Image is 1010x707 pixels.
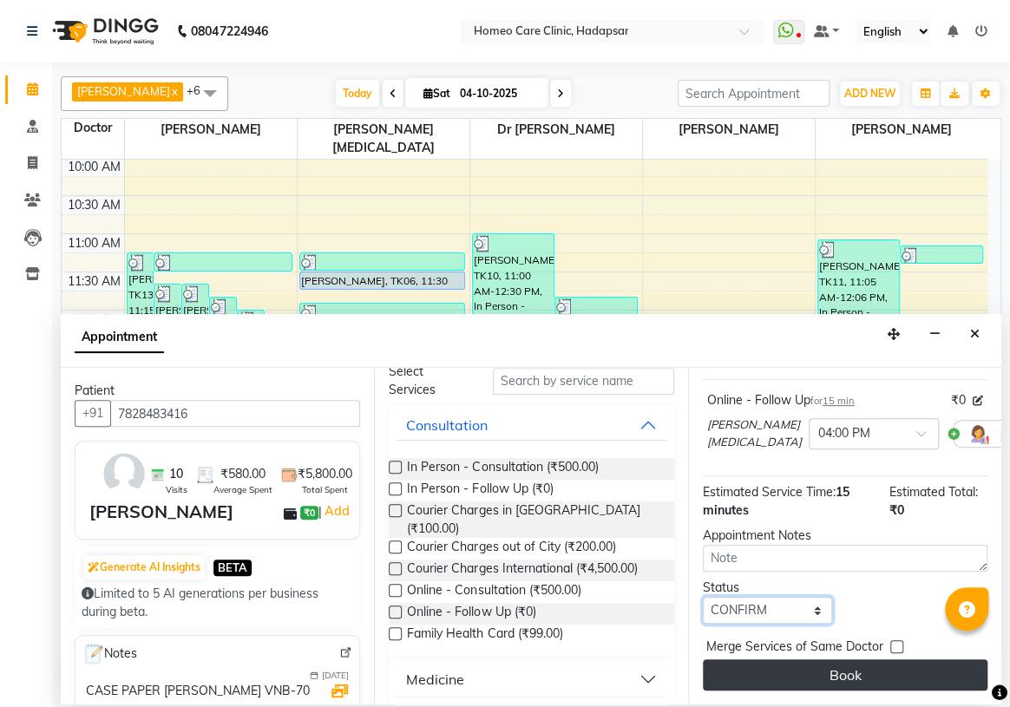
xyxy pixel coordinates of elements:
[962,321,987,348] button: Close
[75,322,164,353] span: Appointment
[64,158,124,176] div: 10:00 AM
[298,465,352,483] span: ₹5,800.00
[407,501,659,538] span: Courier Charges in [GEOGRAPHIC_DATA] (₹100.00)
[707,391,855,409] div: Online - Follow Up
[407,603,535,625] span: Online - Follow Up (₹0)
[182,285,208,358] div: [PERSON_NAME], TK18, 11:40 AM-12:40 PM, In Person - Consultation,Medicine
[396,664,666,695] button: Medicine
[213,483,272,496] span: Average Spent
[455,81,541,107] input: 2025-10-04
[889,502,904,518] span: ₹0
[322,501,352,521] a: Add
[300,253,464,270] div: [DEMOGRAPHIC_DATA] JAGDADE, TK15, 11:15 AM-11:30 AM, Medicine
[322,669,349,682] span: [DATE]
[407,458,598,480] span: In Person - Consultation (₹500.00)
[169,465,183,483] span: 10
[973,396,983,406] i: Edit price
[816,119,988,141] span: [PERSON_NAME]
[44,7,163,56] img: logo
[840,82,900,106] button: ADD NEW
[376,363,479,399] div: Select Services
[191,7,267,56] b: 08047224946
[302,483,348,496] span: Total Spent
[86,682,310,700] div: CASE PAPER [PERSON_NAME] VNB-70
[220,465,266,483] span: ₹580.00
[703,527,987,545] div: Appointment Notes
[110,400,360,427] input: Search by Name/Mobile/Email/Code
[64,196,124,214] div: 10:30 AM
[300,272,464,289] div: [PERSON_NAME], TK06, 11:30 AM-11:45 AM, In Person - Follow Up
[407,538,615,560] span: Courier Charges out of City (₹200.00)
[238,311,264,383] div: [PERSON_NAME], TK26, 12:00 PM-01:00 PM, In Person - Consultation,Medicine 1
[62,119,124,137] div: Doctor
[703,484,836,500] span: Estimated Service Time:
[170,84,178,98] a: x
[336,80,379,107] span: Today
[64,234,124,252] div: 11:00 AM
[703,659,987,691] button: Book
[406,669,464,690] div: Medicine
[396,409,666,441] button: Consultation
[318,501,352,521] span: |
[213,560,252,576] span: BETA
[125,119,297,141] span: [PERSON_NAME]
[818,240,900,315] div: [PERSON_NAME], TK11, 11:05 AM-12:06 PM, In Person - Consultation,Medicine,Family Health Card
[298,119,469,159] span: [PERSON_NAME][MEDICAL_DATA]
[419,87,455,100] span: Sat
[65,311,124,329] div: 12:00 PM
[128,253,154,326] div: [PERSON_NAME], TK13, 11:15 AM-12:15 PM, In Person - Consultation,Medicine 1
[75,382,360,400] div: Patient
[473,234,554,345] div: [PERSON_NAME], TK10, 11:00 AM-12:30 PM, In Person - Follow Up,Medicine,Hydra Facial
[823,395,855,407] span: 15 min
[99,448,149,499] img: avatar
[493,368,674,395] input: Search by service name
[555,298,637,371] div: [PERSON_NAME] MANE, TK14, 11:50 AM-12:50 PM, In Person - Consultation,Medicine 1
[703,579,832,597] div: Status
[967,423,988,444] img: Hairdresser.png
[407,625,562,646] span: Family Health Card (₹99.00)
[643,119,815,141] span: [PERSON_NAME]
[407,560,637,581] span: Courier Charges International (₹4,500.00)
[210,298,236,371] div: [PERSON_NAME], TK19, 11:50 AM-12:50 PM, In Person - Consultation,Medicine 1
[154,285,180,358] div: [PERSON_NAME], TK17, 11:40 AM-12:40 PM, In Person - Consultation,Medicine
[82,585,353,621] div: Limited to 5 AI generations per business during beta.
[470,119,642,141] span: Dr [PERSON_NAME]
[810,395,855,407] small: for
[407,480,553,501] span: In Person - Follow Up (₹0)
[64,272,124,291] div: 11:30 AM
[706,638,883,659] span: Merge Services of Same Doctor
[82,643,137,665] span: Notes
[83,555,205,579] button: Generate AI Insights
[407,581,580,603] span: Online - Consultation (₹500.00)
[300,304,464,339] div: [PERSON_NAME], TK20, 11:55 AM-12:25 PM, In Person - Follow Up,Medicine
[89,499,233,525] div: [PERSON_NAME]
[166,483,187,496] span: Visits
[77,84,170,98] span: [PERSON_NAME]
[406,415,488,435] div: Consultation
[889,484,978,500] span: Estimated Total:
[75,400,111,427] button: +91
[300,506,318,520] span: ₹0
[901,246,982,263] div: [PERSON_NAME], TK12, 11:10 AM-11:25 AM, Medicine
[187,83,213,97] span: +6
[154,253,291,271] div: [PERSON_NAME], TK16, 11:15 AM-11:31 AM, Medicine 1,Courier Charges out of City
[844,87,895,100] span: ADD NEW
[951,391,966,409] span: ₹0
[707,416,802,450] span: [PERSON_NAME][MEDICAL_DATA]
[678,80,830,107] input: Search Appointment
